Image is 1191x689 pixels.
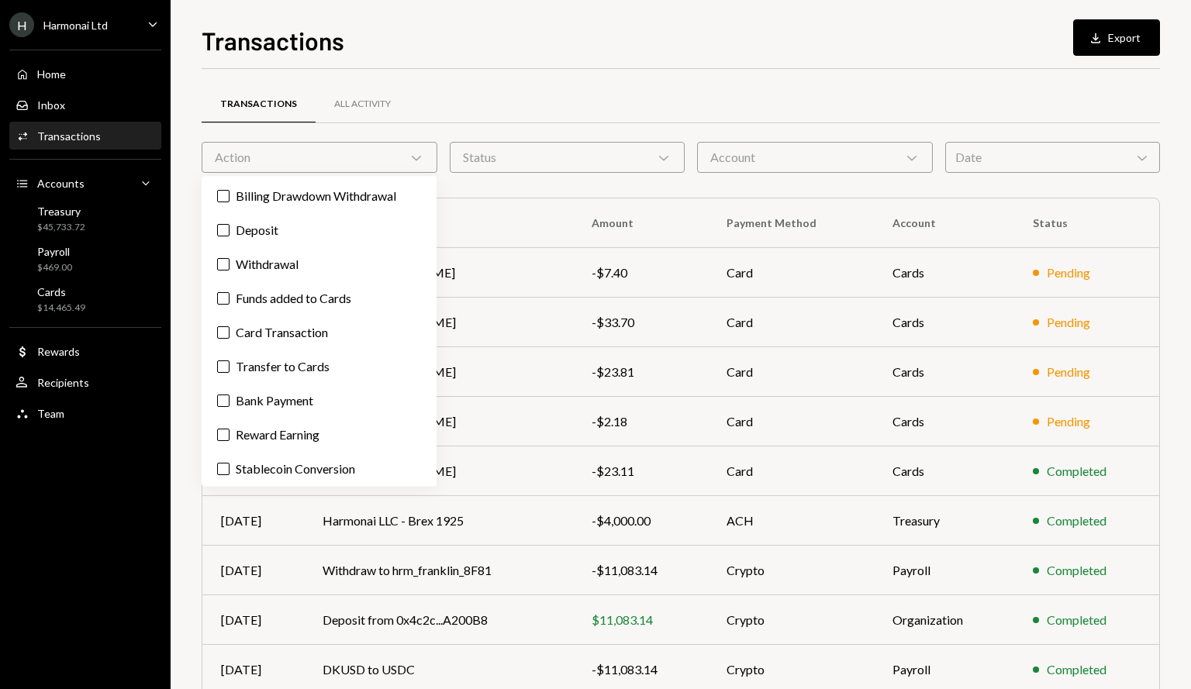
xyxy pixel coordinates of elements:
a: All Activity [316,84,409,124]
div: Account [697,142,933,173]
a: Cards$14,465.49 [9,281,161,318]
td: DEV - [PERSON_NAME] [304,298,573,347]
div: Completed [1047,462,1106,481]
div: Pending [1047,264,1090,282]
div: Pending [1047,313,1090,332]
div: Transactions [37,129,101,143]
div: Completed [1047,561,1106,580]
td: Cards [874,298,1015,347]
div: [DATE] [221,611,285,629]
div: H [9,12,34,37]
a: Payroll$469.00 [9,240,161,277]
label: Reward Earning [208,421,430,449]
div: Completed [1047,512,1106,530]
div: -$23.11 [592,462,689,481]
td: Cards [874,397,1015,446]
td: Organization [874,595,1015,645]
td: DEV - [PERSON_NAME] [304,397,573,446]
button: Card Transaction [217,326,230,339]
div: Transactions [220,98,297,111]
td: Cards [874,446,1015,496]
div: All Activity [334,98,391,111]
th: Payment Method [708,198,874,248]
a: Treasury$45,733.72 [9,200,161,237]
div: -$33.70 [592,313,689,332]
div: $11,083.14 [592,611,689,629]
td: Harmonai LLC - Brex 1925 [304,496,573,546]
div: -$2.18 [592,412,689,431]
div: Home [37,67,66,81]
div: -$11,083.14 [592,561,689,580]
td: Card [708,446,874,496]
div: [DATE] [221,561,285,580]
div: Rewards [37,345,80,358]
td: Card [708,397,874,446]
div: Completed [1047,660,1106,679]
div: Action [202,142,437,173]
a: Inbox [9,91,161,119]
a: Team [9,399,161,427]
label: Billing Drawdown Withdrawal [208,182,430,210]
label: Deposit [208,216,430,244]
label: Bank Payment [208,387,430,415]
a: Home [9,60,161,88]
td: Withdraw to hrm_franklin_8F81 [304,546,573,595]
td: Crypto [708,546,874,595]
button: Withdrawal [217,258,230,270]
button: Funds added to Cards [217,292,230,305]
div: $45,733.72 [37,221,85,234]
label: Transfer to Cards [208,353,430,381]
div: Treasury [37,205,85,218]
div: $14,465.49 [37,301,85,315]
button: Export [1073,19,1160,56]
div: Harmonai Ltd [43,19,108,32]
td: DEV - [PERSON_NAME] [304,446,573,496]
div: -$23.81 [592,363,689,381]
div: Completed [1047,611,1106,629]
th: To/From [304,198,573,248]
div: Team [37,407,64,420]
td: Treasury [874,496,1015,546]
td: Crypto [708,595,874,645]
h1: Transactions [202,25,344,56]
td: OPS - [PERSON_NAME] [304,248,573,298]
button: Deposit [217,224,230,236]
td: Payroll [874,546,1015,595]
div: [DATE] [221,660,285,679]
div: [DATE] [221,512,285,530]
div: Status [450,142,685,173]
label: Withdrawal [208,250,430,278]
td: Cards [874,248,1015,298]
button: Stablecoin Conversion [217,463,230,475]
div: -$7.40 [592,264,689,282]
button: Transfer to Cards [217,360,230,373]
a: Accounts [9,169,161,197]
div: -$4,000.00 [592,512,689,530]
td: Card [708,347,874,397]
div: Date [945,142,1160,173]
div: -$11,083.14 [592,660,689,679]
th: Account [874,198,1015,248]
td: ACH [708,496,874,546]
td: Cards [874,347,1015,397]
a: Transactions [202,84,316,124]
td: Card [708,248,874,298]
div: Payroll [37,245,72,258]
td: DEV - [PERSON_NAME] [304,347,573,397]
div: Recipients [37,376,89,389]
button: Billing Drawdown Withdrawal [217,190,230,202]
a: Rewards [9,337,161,365]
div: Inbox [37,98,65,112]
td: Card [708,298,874,347]
div: Pending [1047,363,1090,381]
div: Cards [37,285,85,298]
td: Deposit from 0x4c2c...A200B8 [304,595,573,645]
div: $469.00 [37,261,72,274]
label: Funds added to Cards [208,284,430,312]
button: Bank Payment [217,394,230,407]
div: Pending [1047,412,1090,431]
button: Reward Earning [217,429,230,441]
label: Card Transaction [208,319,430,346]
th: Status [1014,198,1159,248]
a: Recipients [9,368,161,396]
